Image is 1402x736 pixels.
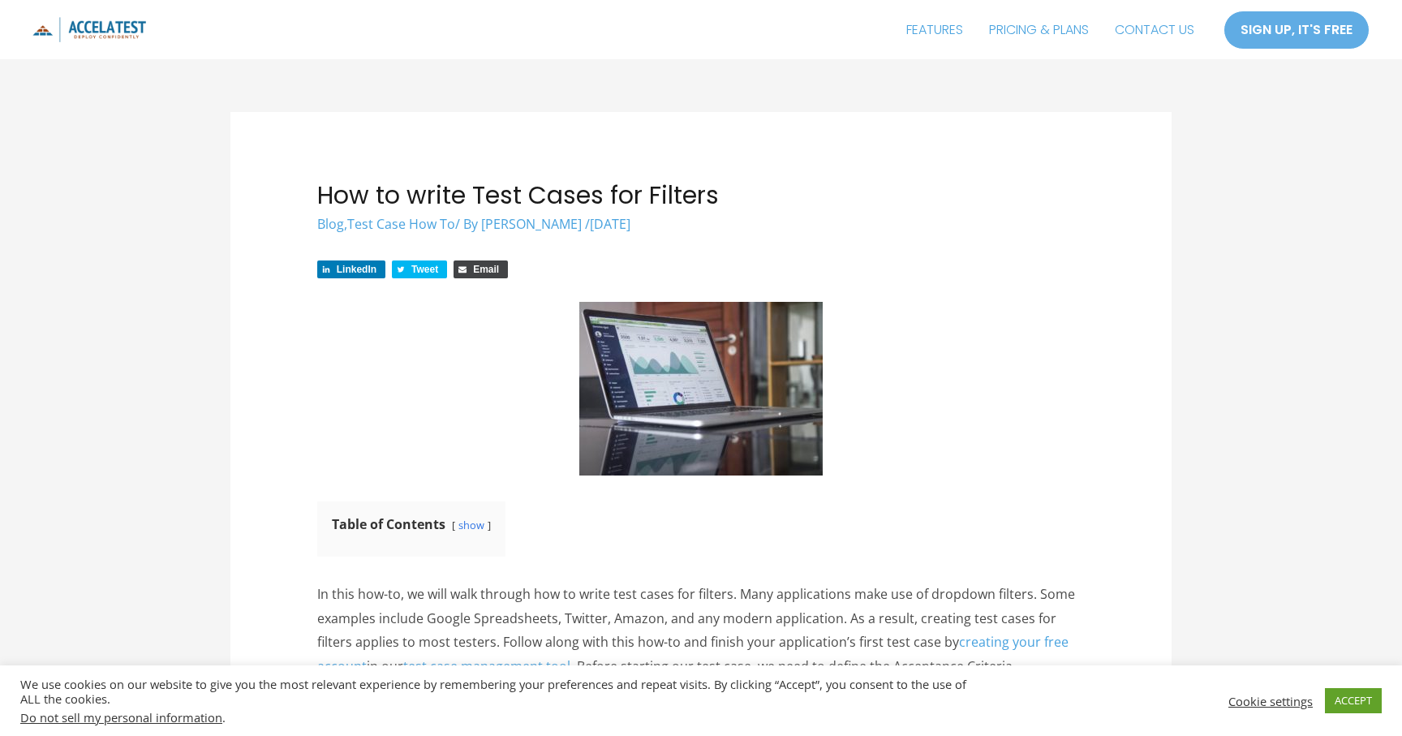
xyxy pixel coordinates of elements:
div: . [20,710,974,725]
h1: How to write Test Cases for Filters [317,181,1086,210]
img: icon [32,17,146,42]
div: / By / [317,215,1086,234]
a: Cookie settings [1228,694,1313,708]
span: LinkedIn [337,264,376,275]
b: Table of Contents [332,515,445,533]
a: [PERSON_NAME] [481,215,585,233]
a: SIGN UP, IT'S FREE [1224,11,1370,49]
a: show [458,518,484,532]
a: CONTACT US [1102,10,1207,50]
span: Email [473,264,499,275]
span: [DATE] [590,215,630,233]
a: Share on Twitter [392,260,447,278]
a: Test Case How To [347,215,455,233]
a: PRICING & PLANS [976,10,1102,50]
a: Share on LinkedIn [317,260,385,278]
span: Tweet [411,264,438,275]
a: Share via Email [454,260,508,278]
p: In this how-to, we will walk through how to write test cases for filters. Many applications make ... [317,583,1086,679]
a: FEATURES [893,10,976,50]
a: test case management tool [403,657,570,675]
span: , [317,215,455,233]
nav: Site Navigation [893,10,1207,50]
div: We use cookies on our website to give you the most relevant experience by remembering your prefer... [20,677,974,725]
a: Do not sell my personal information [20,709,222,725]
a: ACCEPT [1325,688,1382,713]
img: Test Case for Filters Application [579,302,823,476]
a: Blog [317,215,344,233]
span: [PERSON_NAME] [481,215,582,233]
